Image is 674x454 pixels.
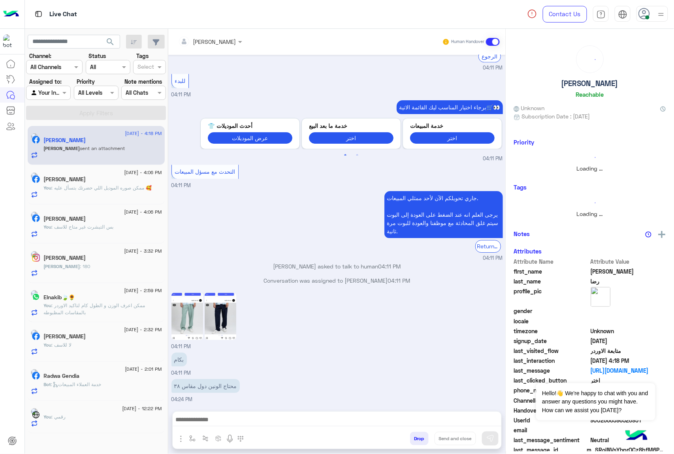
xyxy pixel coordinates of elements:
span: بس التيشرت غير متاح للاسف [52,224,114,230]
img: picture [31,173,38,180]
p: 9/9/2025, 4:24 PM [171,379,240,393]
span: Subscription Date : [DATE] [522,112,590,120]
img: send voice note [225,434,235,444]
label: Priority [77,77,95,86]
span: search [105,37,115,47]
span: 04:11 PM [378,263,401,270]
span: last_visited_flow [514,347,589,355]
span: You [44,185,52,191]
img: picture [31,408,38,415]
h5: [PERSON_NAME] [562,79,619,88]
img: Facebook [32,214,40,222]
label: Tags [136,52,149,60]
div: الرجوع [478,50,501,62]
span: locale [514,317,589,325]
span: You [44,414,52,420]
span: Loading ... [577,210,603,217]
span: 04:11 PM [483,255,503,262]
img: tab [34,9,43,19]
img: add [659,231,666,238]
h5: Radwa Gendia [44,373,80,379]
div: loading... [516,150,664,164]
span: first_name [514,267,589,276]
img: picture [31,369,38,376]
img: Facebook [32,372,40,380]
span: last_message_id [514,446,586,454]
h5: Mahmoud Maged [44,255,86,261]
span: 04:11 PM [171,343,191,349]
a: tab [593,6,609,23]
label: Assigned to: [29,77,62,86]
div: Select [136,62,154,73]
p: خدمة المبيعات [410,122,495,130]
span: ممكن اعرف الوزن و الطول كام لتاكيد الاوردر بالمقاسات المظبوطه [44,302,145,315]
div: loading... [516,196,664,210]
p: [PERSON_NAME] asked to talk to human [171,262,503,270]
span: last_name [514,277,589,285]
span: signup_date [514,337,589,345]
span: رقمي [52,414,66,420]
span: Hello!👋 We're happy to chat with you and answer any questions you might have. How can we assist y... [536,383,655,420]
button: Apply Filters [26,106,166,120]
span: 2025-09-09T13:18:47.449Z [591,356,666,365]
img: Facebook [32,175,40,183]
img: Facebook [32,332,40,340]
span: null [591,317,666,325]
span: Unknown [514,104,545,112]
img: picture [591,287,611,307]
span: profile_pic [514,287,589,305]
img: tab [597,10,606,19]
img: 713415422032625 [3,34,17,49]
button: اختر [410,132,495,144]
button: 1 of 2 [341,151,349,159]
span: للبدء [175,77,185,84]
h6: Notes [514,230,530,237]
h5: Elnakib🍃🌻 [44,294,75,301]
img: picture [31,330,38,337]
img: Instagram [32,254,40,262]
span: Attribute Name [514,257,589,266]
span: رضا [591,277,666,285]
span: last_message_sentiment [514,436,589,444]
button: Trigger scenario [199,432,212,445]
img: picture [31,133,38,140]
img: send message [486,435,494,443]
span: [DATE] - 2:59 PM [124,287,162,294]
img: WebChat [32,411,40,419]
button: select flow [186,432,199,445]
span: sent an attachment [80,145,125,151]
span: timezone [514,327,589,335]
span: Bot [44,381,51,387]
h5: Ahmed Atef [44,333,86,340]
span: 0 [591,436,666,444]
span: [PERSON_NAME] [44,263,80,269]
img: Image [171,293,203,340]
h5: Omar Hanafi [44,176,86,183]
h5: محمود رضا [44,137,86,144]
span: [DATE] - 4:06 PM [124,208,162,216]
span: last_interaction [514,356,589,365]
span: [PERSON_NAME] [44,145,80,151]
span: Attribute Value [591,257,666,266]
span: UserId [514,416,589,424]
label: Note mentions [124,77,162,86]
span: [DATE] - 2:32 PM [124,326,162,333]
span: Unknown [591,327,666,335]
span: 04:11 PM [171,182,191,188]
label: Status [88,52,106,60]
h6: Priority [514,139,535,146]
p: 9/9/2025, 4:11 PM [397,100,503,114]
span: محمود [591,267,666,276]
p: أحدث الموديلات 👕 [208,122,292,130]
div: Return to Bot [475,240,501,252]
span: email [514,426,589,434]
span: 04:11 PM [171,92,191,98]
span: null [591,426,666,434]
p: خدمة ما بعد البيع [309,122,393,130]
span: gender [514,307,589,315]
h6: Attributes [514,248,542,255]
span: [DATE] - 4:06 PM [124,169,162,176]
span: متابعة الاوردر [591,347,666,355]
button: اختر [309,132,393,144]
span: null [591,307,666,315]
